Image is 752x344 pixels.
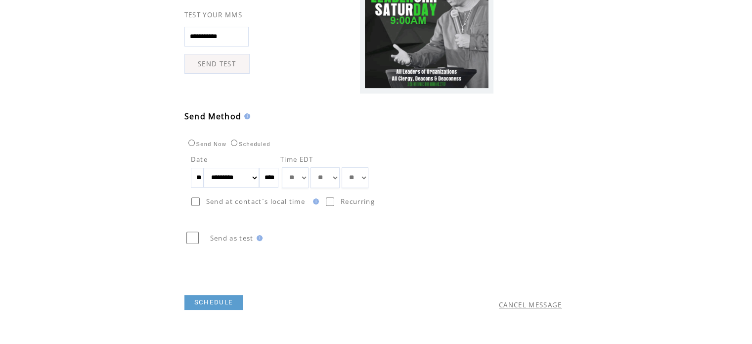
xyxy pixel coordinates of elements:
span: Recurring [341,197,375,206]
span: Send at contact`s local time [206,197,305,206]
img: help.gif [310,198,319,204]
input: Scheduled [231,140,237,146]
a: CANCEL MESSAGE [499,300,562,309]
span: Send Method [184,111,242,122]
span: Time EDT [280,155,313,164]
input: Send Now [188,140,195,146]
img: help.gif [254,235,263,241]
img: help.gif [241,113,250,119]
label: Send Now [186,141,226,147]
span: TEST YOUR MMS [184,10,242,19]
span: Date [191,155,208,164]
span: Send as test [210,234,254,243]
a: SCHEDULE [184,295,243,310]
label: Scheduled [228,141,270,147]
a: SEND TEST [184,54,250,74]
